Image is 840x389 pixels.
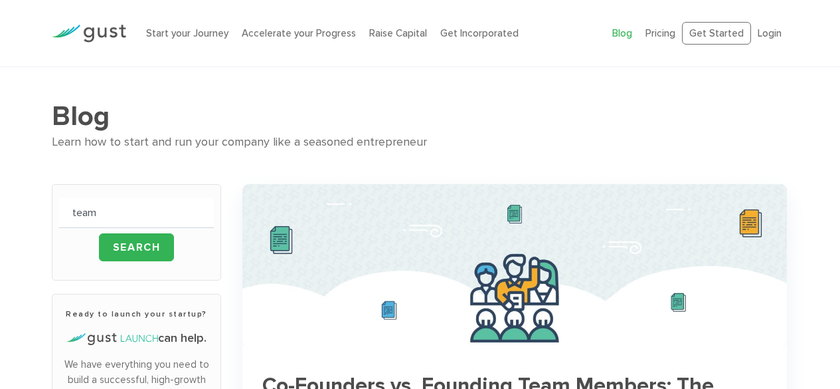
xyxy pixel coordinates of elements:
[758,27,782,39] a: Login
[59,330,214,347] h4: can help.
[59,198,214,228] input: Search blog
[612,27,632,39] a: Blog
[645,27,675,39] a: Pricing
[369,27,427,39] a: Raise Capital
[242,27,356,39] a: Accelerate your Progress
[99,233,175,261] input: Search
[440,27,519,39] a: Get Incorporated
[682,22,751,45] a: Get Started
[52,25,126,43] img: Gust Logo
[59,308,214,320] h3: Ready to launch your startup?
[52,133,788,152] div: Learn how to start and run your company like a seasoned entrepreneur
[242,184,787,348] img: How to Run a Shareholder Meeting
[52,100,788,133] h1: Blog
[146,27,228,39] a: Start your Journey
